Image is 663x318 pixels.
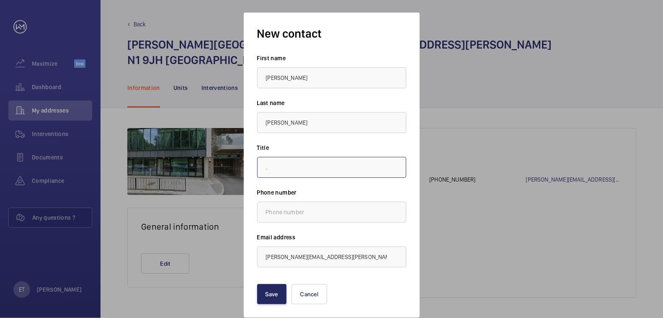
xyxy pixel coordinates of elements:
button: Cancel [292,284,328,304]
input: Last name [257,112,406,133]
label: Last name [257,99,406,107]
label: Email address [257,233,406,241]
input: Title [257,157,406,178]
label: Title [257,144,406,152]
label: First name [257,54,406,62]
h3: New contact [257,26,406,41]
button: Save [257,284,286,304]
input: Email address [257,246,406,267]
input: Phone number [257,202,406,223]
label: Phone number [257,188,406,197]
input: First name [257,67,406,88]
